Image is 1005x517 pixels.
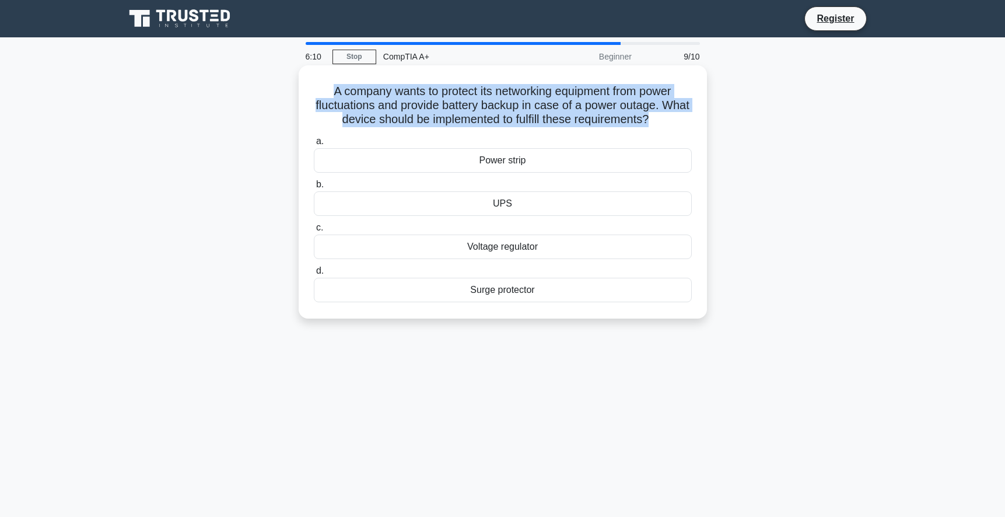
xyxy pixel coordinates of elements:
a: Stop [332,50,376,64]
div: Voltage regulator [314,235,692,259]
div: Power strip [314,148,692,173]
span: c. [316,222,323,232]
span: d. [316,266,324,275]
div: Beginner [537,45,639,68]
h5: A company wants to protect its networking equipment from power fluctuations and provide battery b... [313,84,693,127]
span: a. [316,136,324,146]
div: Surge protector [314,278,692,302]
a: Register [810,11,861,26]
div: UPS [314,191,692,216]
div: CompTIA A+ [376,45,537,68]
div: 6:10 [299,45,332,68]
div: 9/10 [639,45,707,68]
span: b. [316,179,324,189]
